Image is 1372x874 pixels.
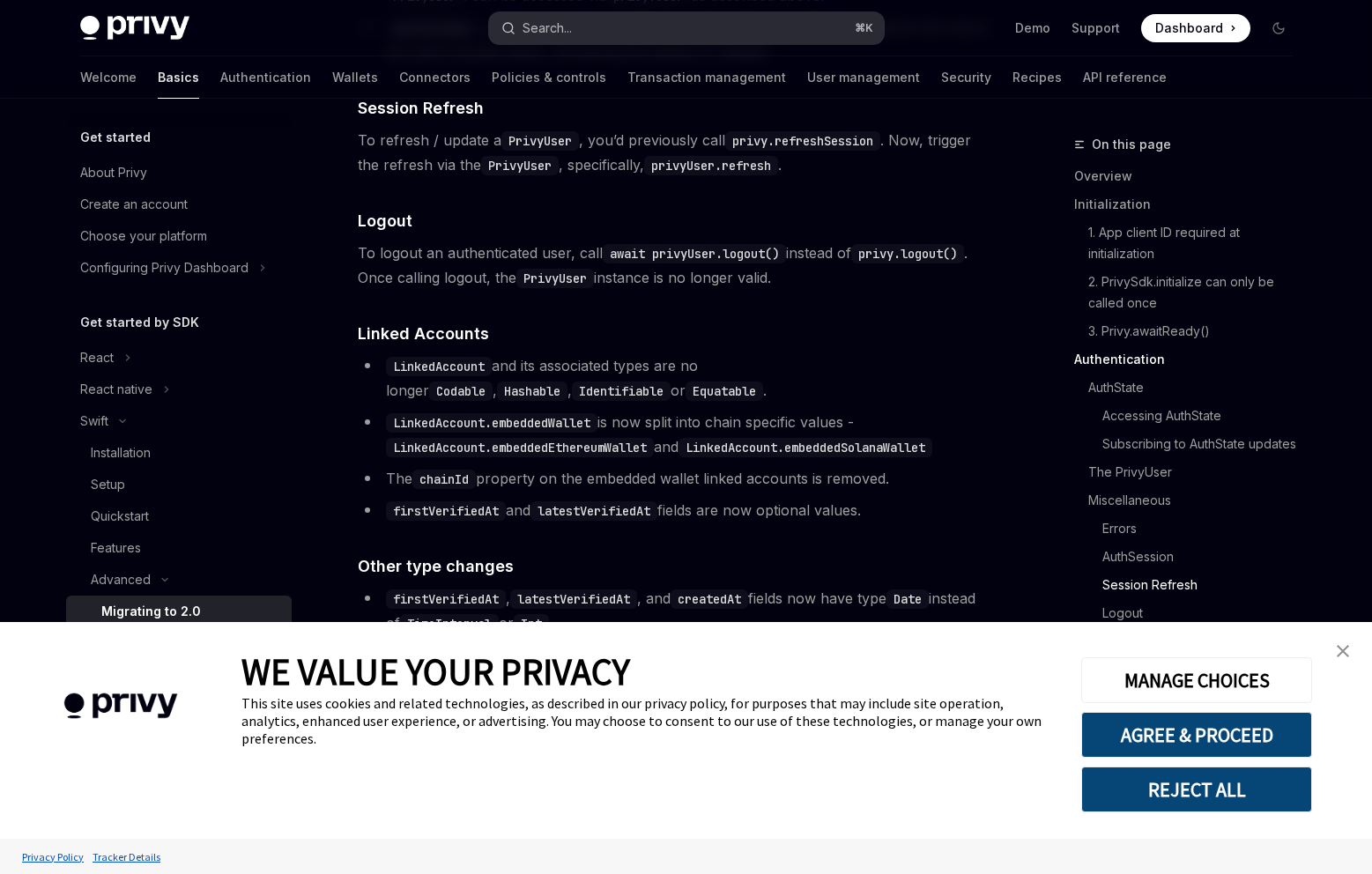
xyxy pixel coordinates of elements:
[671,589,748,609] code: createdAt
[386,501,506,521] code: firstVerifiedAt
[941,56,991,99] a: Security
[1141,14,1250,42] a: Dashboard
[358,241,993,290] span: To logout an authenticated user, call instead of . Once calling logout, the instance is no longer...
[489,12,884,44] button: Search...⌘K
[1088,458,1307,486] a: The PrivyUser
[91,474,125,495] div: Setup
[80,312,199,333] h5: Get started by SDK
[523,18,572,39] div: Search...
[399,56,471,99] a: Connectors
[886,589,929,609] code: Date
[80,347,114,368] div: React
[851,244,964,263] code: privy.logout()
[1102,402,1307,430] a: Accessing AuthState
[386,357,492,376] code: LinkedAccount
[1102,599,1307,627] a: Logout
[1074,190,1307,218] a: Initialization
[386,438,654,457] code: LinkedAccount.embeddedEthereumWallet
[1012,56,1062,99] a: Recipes
[358,353,993,403] li: and its associated types are no longer , , or .
[1081,712,1312,758] button: AGREE & PROCEED
[358,322,489,345] span: Linked Accounts
[1102,515,1307,543] a: Errors
[80,379,152,400] div: React native
[1102,543,1307,571] a: AuthSession
[1081,767,1312,812] button: REJECT ALL
[627,56,786,99] a: Transaction management
[91,442,151,463] div: Installation
[386,589,506,609] code: firstVerifiedAt
[80,162,147,183] div: About Privy
[26,668,215,744] img: company logo
[358,586,993,635] li: , , and fields now have type instead of or
[80,257,248,278] div: Configuring Privy Dashboard
[66,469,292,500] a: Setup
[80,194,188,215] div: Create an account
[91,506,149,527] div: Quickstart
[1264,14,1293,42] button: Toggle dark mode
[1074,162,1307,190] a: Overview
[66,500,292,532] a: Quickstart
[66,157,292,189] a: About Privy
[725,131,880,151] code: privy.refreshSession
[1072,19,1120,37] a: Support
[66,437,292,469] a: Installation
[241,694,1055,747] div: This site uses cookies and related technologies, as described in our privacy policy, for purposes...
[91,569,151,590] div: Advanced
[492,56,606,99] a: Policies & controls
[1081,657,1312,703] button: MANAGE CHOICES
[1015,19,1050,37] a: Demo
[88,841,165,872] a: Tracker Details
[101,601,201,622] div: Migrating to 2.0
[1337,645,1349,657] img: close banner
[66,596,292,627] a: Migrating to 2.0
[66,189,292,220] a: Create an account
[1088,218,1307,268] a: 1. App client ID required at initialization
[1088,317,1307,345] a: 3. Privy.awaitReady()
[510,589,637,609] code: latestVerifiedAt
[358,498,993,522] li: and fields are now optional values.
[241,648,630,694] span: WE VALUE YOUR PRIVACY
[358,209,412,233] span: Logout
[386,413,597,433] code: LinkedAccount.embeddedWallet
[1083,56,1167,99] a: API reference
[1074,345,1307,374] a: Authentication
[400,614,499,633] code: TimeInterval
[158,56,199,99] a: Basics
[18,841,88,872] a: Privacy Policy
[66,532,292,564] a: Features
[686,381,763,401] code: Equatable
[80,16,189,41] img: dark logo
[807,56,920,99] a: User management
[481,156,559,175] code: PrivyUser
[358,128,993,177] span: To refresh / update a , you’d previously call . Now, trigger the refresh via the , specifically, .
[603,244,786,263] code: await privyUser.logout()
[1102,430,1307,458] a: Subscribing to AuthState updates
[358,410,993,459] li: is now split into chain specific values - and
[497,381,567,401] code: Hashable
[358,466,993,491] li: The property on the embedded wallet linked accounts is removed.
[91,537,141,559] div: Features
[516,269,594,288] code: PrivyUser
[429,381,493,401] code: Codable
[855,21,873,35] span: ⌘ K
[358,96,484,120] span: Session Refresh
[220,56,311,99] a: Authentication
[412,470,476,489] code: chainId
[514,614,549,633] code: Int
[1088,486,1307,515] a: Miscellaneous
[644,156,778,175] code: privyUser.refresh
[80,127,151,148] h5: Get started
[530,501,657,521] code: latestVerifiedAt
[358,554,514,578] span: Other type changes
[1092,134,1171,155] span: On this page
[1088,268,1307,317] a: 2. PrivySdk.initialize can only be called once
[1102,571,1307,599] a: Session Refresh
[332,56,378,99] a: Wallets
[80,226,207,247] div: Choose your platform
[679,438,932,457] code: LinkedAccount.embeddedSolanaWallet
[572,381,671,401] code: Identifiable
[1155,19,1223,37] span: Dashboard
[80,411,108,432] div: Swift
[66,220,292,252] a: Choose your platform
